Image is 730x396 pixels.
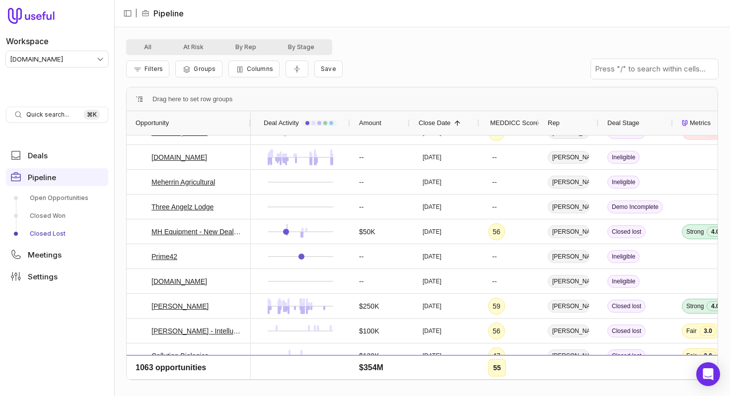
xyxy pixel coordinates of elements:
a: [PERSON_NAME] [151,300,209,312]
div: 56 [488,223,505,240]
button: All [128,41,167,53]
span: Opportunity [136,117,169,129]
a: Closed Won [6,208,108,224]
span: Deal Activity [264,117,299,129]
button: By Rep [219,41,272,53]
a: Three Angelz Lodge [151,201,214,213]
div: -- [488,174,501,190]
span: Deal Stage [607,117,639,129]
a: Deals [6,146,108,164]
time: [DATE] [423,302,441,310]
span: -- [359,151,364,163]
span: [PERSON_NAME] [548,275,589,288]
span: [PERSON_NAME] [548,151,589,164]
time: [DATE] [423,277,441,285]
span: 3.0 [700,326,717,336]
a: Meherrin Agricultural [151,176,215,188]
time: [DATE] [423,327,441,335]
a: [PERSON_NAME] - Intellus Summit 2025 [151,325,242,337]
span: $100K [359,375,379,387]
div: 67 [488,372,505,389]
span: Filters [145,65,163,72]
span: [PERSON_NAME] [548,250,589,263]
time: [DATE] [423,203,441,211]
a: Closed Lost [6,226,108,242]
input: Press "/" to search within cells... [591,59,718,79]
span: -- [359,251,364,263]
span: Closed lost [607,349,646,362]
span: $100K [359,325,379,337]
kbd: ⌘ K [84,110,100,120]
span: 4.0 [707,227,724,237]
a: Open Opportunities [6,190,108,206]
a: Cellution Biologics [151,350,208,362]
a: [DOMAIN_NAME] [151,151,207,163]
div: 56 [488,323,505,339]
div: Open Intercom Messenger [696,362,720,386]
button: Group Pipeline [175,61,222,77]
span: Deals [28,152,48,159]
span: [PERSON_NAME] [548,325,589,337]
span: $250K [359,300,379,312]
span: Drag here to set row groups [152,93,232,105]
span: Settings [28,273,58,280]
time: [DATE] [423,352,441,360]
time: [DATE] [423,228,441,236]
span: [PERSON_NAME] [548,200,589,213]
div: 47 [488,347,505,364]
span: [PERSON_NAME] [548,374,589,387]
span: Ineligible [607,250,640,263]
div: -- [488,199,501,215]
span: -- [359,176,364,188]
span: MEDDICC Score [490,117,539,129]
a: Meetings [6,246,108,264]
time: [DATE] [423,253,441,261]
button: Collapse all rows [286,61,308,78]
span: Fair [686,327,697,335]
a: [DOMAIN_NAME] [151,275,207,287]
button: Filter Pipeline [126,61,169,77]
span: Close Date [419,117,450,129]
label: Workspace [6,35,49,47]
a: Pipeline [6,168,108,186]
div: Row Groups [152,93,232,105]
a: Settings [6,267,108,285]
span: [PERSON_NAME] [548,349,589,362]
span: -- [359,275,364,287]
span: Strong [686,377,704,385]
span: $130K [359,350,379,362]
div: -- [488,273,501,289]
li: Pipeline [142,7,184,19]
span: Groups [194,65,216,72]
span: Fair [686,352,697,360]
span: Strong [686,302,704,310]
span: [PERSON_NAME] [548,300,589,313]
span: Strong [686,228,704,236]
span: $50K [359,226,375,238]
span: [PERSON_NAME] [548,176,589,189]
span: 4.0 [707,301,724,311]
button: Create a new saved view [314,61,343,77]
span: Rep [548,117,560,129]
a: Prime42 [151,251,177,263]
button: At Risk [167,41,219,53]
span: Closed lost [607,325,646,337]
span: Save [321,65,336,72]
span: Meetings [28,251,62,259]
button: Collapse sidebar [120,6,135,21]
button: Columns [228,61,280,77]
time: [DATE] [423,377,441,385]
span: [PERSON_NAME] [548,225,589,238]
time: [DATE] [423,153,441,161]
div: -- [488,149,501,165]
span: Closed lost [607,225,646,238]
span: Demo Incomplete [607,200,663,213]
span: Pipeline [28,174,56,181]
span: 3.0 [700,351,717,361]
span: Ineligible [607,176,640,189]
span: Closed lost [607,300,646,313]
button: By Stage [272,41,330,53]
span: Quick search... [26,111,69,119]
div: 59 [488,298,505,315]
span: Metrics [690,117,711,129]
